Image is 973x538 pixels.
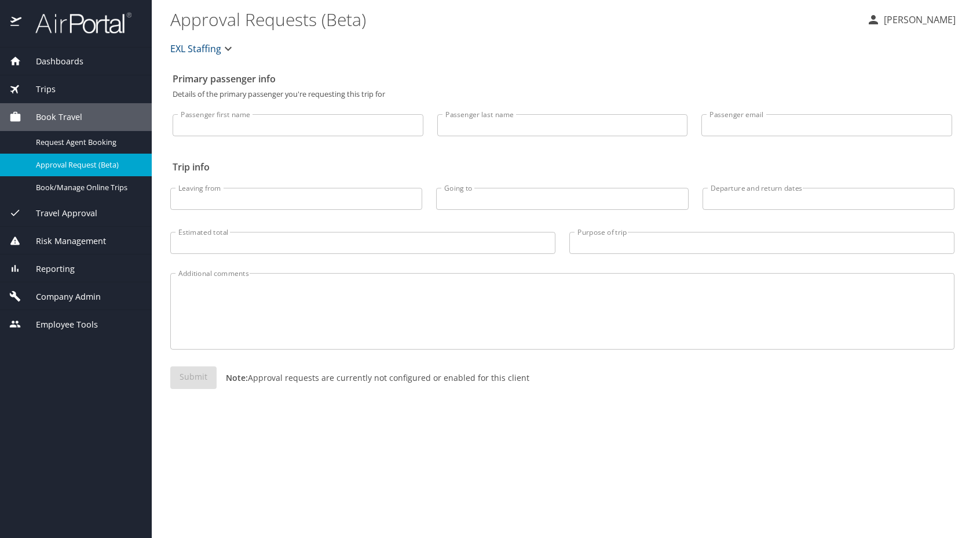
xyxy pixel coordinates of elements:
button: [PERSON_NAME] [862,9,960,30]
span: Trips [21,83,56,96]
span: Book/Manage Online Trips [36,182,138,193]
img: airportal-logo.png [23,12,131,34]
p: Approval requests are currently not configured or enabled for this client [217,372,529,384]
h1: Approval Requests (Beta) [170,1,857,37]
span: EXL Staffing [170,41,221,57]
span: Employee Tools [21,318,98,331]
h2: Trip info [173,158,952,176]
span: Company Admin [21,290,101,303]
img: icon-airportal.png [10,12,23,34]
span: Travel Approval [21,207,97,220]
strong: Note: [226,372,248,383]
span: Approval Request (Beta) [36,159,138,170]
h2: Primary passenger info [173,70,952,88]
span: Risk Management [21,235,106,248]
p: [PERSON_NAME] [880,13,956,27]
p: Details of the primary passenger you're requesting this trip for [173,90,952,98]
button: EXL Staffing [166,37,240,60]
span: Request Agent Booking [36,137,138,148]
span: Dashboards [21,55,83,68]
span: Reporting [21,263,75,275]
span: Book Travel [21,111,82,123]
